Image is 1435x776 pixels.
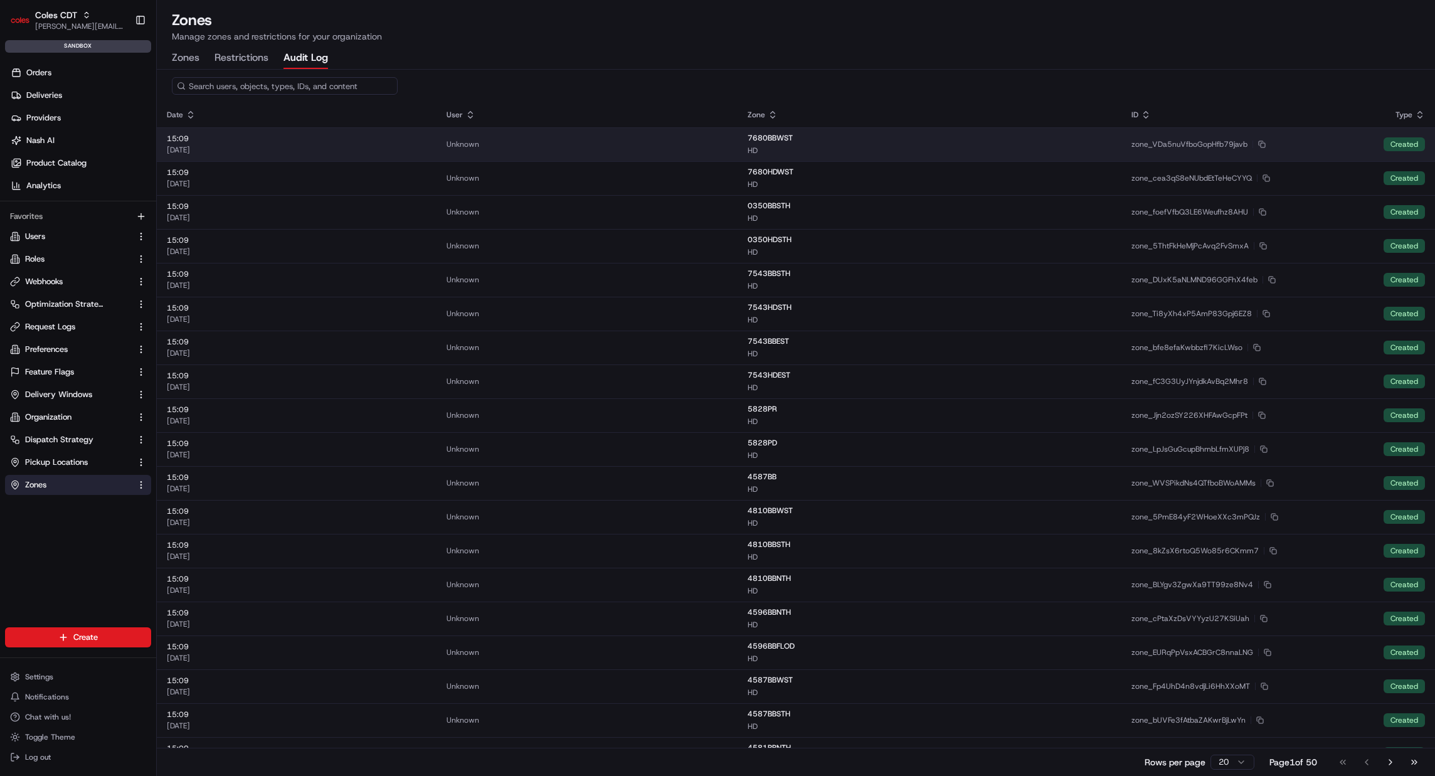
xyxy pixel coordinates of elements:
[447,478,728,488] div: Unknown
[748,743,1111,753] span: 4581BBNTH
[1131,681,1250,691] span: zone_Fp4UhD4n8vdjLi6HhXXoMT
[5,407,151,427] button: Organization
[35,9,77,21] span: Coles CDT
[10,321,131,332] a: Request Logs
[447,241,728,251] div: Unknown
[1131,410,1247,420] span: zone_Jjn2ozSY226XHFAwGcpFPt
[25,692,69,702] span: Notifications
[5,176,156,196] a: Analytics
[167,303,426,313] div: 15:09
[748,110,1111,120] div: Zone
[5,475,151,495] button: Zones
[1384,137,1425,151] div: created
[748,235,1111,245] span: 0350HDSTH
[167,416,426,426] div: [DATE]
[25,321,75,332] span: Request Logs
[5,85,156,105] a: Deliveries
[35,21,125,31] button: [PERSON_NAME][EMAIL_ADDRESS][DOMAIN_NAME]
[167,710,426,720] div: 15:09
[10,479,131,491] a: Zones
[748,654,1111,664] span: HD
[447,139,728,149] div: Unknown
[748,370,1111,380] span: 7543HDEST
[25,299,104,310] span: Optimization Strategy
[5,728,151,746] button: Toggle Theme
[10,231,131,242] a: Users
[25,231,45,242] span: Users
[1384,544,1425,558] div: created
[167,506,426,516] div: 15:09
[1131,173,1252,183] span: zone_cea3qS8eNUbdEtTeHeCYYQ
[167,201,426,211] div: 15:09
[8,177,101,199] a: 📗Knowledge Base
[1384,171,1425,185] div: created
[25,457,88,468] span: Pickup Locations
[1131,343,1242,353] span: zone_bfe8efaKwbbzfi7KicLWso
[167,213,426,223] div: [DATE]
[748,518,1111,528] span: HD
[10,344,131,355] a: Preferences
[10,412,131,423] a: Organization
[1384,273,1425,287] div: created
[748,167,1111,177] span: 7680HDWST
[1131,207,1248,217] span: zone_foefVfbQ3LE6Weufhz8AHU
[5,430,151,450] button: Dispatch Strategy
[1131,376,1248,386] span: zone_fC3G3UyJYnjdkAvBq2Mhr8
[10,276,131,287] a: Webhooks
[447,647,728,657] div: Unknown
[447,546,728,556] div: Unknown
[1131,647,1253,657] span: zone_EURqPpVsxACBGrC8nnaLNG
[43,120,206,132] div: Start new chat
[5,40,151,53] div: sandbox
[748,302,1111,312] span: 7543HDSTH
[5,688,151,706] button: Notifications
[748,506,1111,516] span: 4810BBWST
[25,752,51,762] span: Log out
[167,348,426,358] div: [DATE]
[214,48,268,69] button: Restrictions
[10,389,131,400] a: Delivery Windows
[748,450,1111,460] span: HD
[748,315,1111,325] span: HD
[447,110,728,120] div: User
[748,349,1111,359] span: HD
[748,247,1111,257] span: HD
[167,314,426,324] div: [DATE]
[1131,546,1259,556] span: zone_8kZsX6rtoQ5Wo85r6CKmm7
[748,688,1111,698] span: HD
[167,337,426,347] div: 15:09
[172,10,1420,30] h1: Zones
[5,362,151,382] button: Feature Flags
[1145,756,1205,768] p: Rows per page
[1384,408,1425,422] div: created
[447,681,728,691] div: Unknown
[167,540,426,550] div: 15:09
[167,551,426,561] div: [DATE]
[10,253,131,265] a: Roles
[5,708,151,726] button: Chat with us!
[1384,341,1425,354] div: created
[748,472,1111,482] span: 4587BB
[167,247,426,257] div: [DATE]
[13,120,35,142] img: 1736555255976-a54dd68f-1ca7-489b-9aae-adbdc363a1c4
[25,182,96,194] span: Knowledge Base
[1384,442,1425,456] div: created
[167,721,426,731] div: [DATE]
[1131,309,1252,319] span: zone_Ti8yXh4xP5AmP83Gpj6EZ8
[213,124,228,139] button: Start new chat
[5,153,156,173] a: Product Catalog
[748,552,1111,562] span: HD
[167,484,426,494] div: [DATE]
[1384,612,1425,625] div: created
[167,405,426,415] div: 15:09
[1131,139,1247,149] span: zone_VDa5nuVfboGopHfb79javb
[25,412,71,423] span: Organization
[5,63,156,83] a: Orders
[101,177,206,199] a: 💻API Documentation
[167,269,426,279] div: 15:09
[10,457,131,468] a: Pickup Locations
[26,90,62,101] span: Deliveries
[25,389,92,400] span: Delivery Windows
[1384,646,1425,659] div: created
[1384,205,1425,219] div: created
